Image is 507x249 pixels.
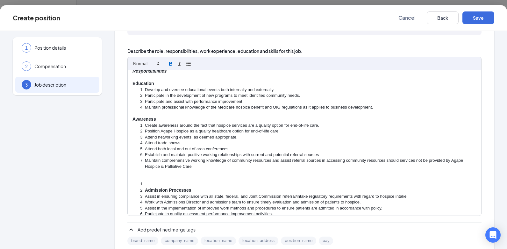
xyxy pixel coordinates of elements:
[139,152,477,158] li: Establish and maintain positive working relationships with current and potential referral sources
[34,45,93,51] span: Position details
[145,188,191,193] strong: Admission Processes
[319,237,333,245] div: pay
[427,11,459,24] button: Back
[139,158,477,169] li: Maintain comprehensive working knowledge of community resources and assist referral sources in ac...
[25,45,28,51] span: 1
[13,14,60,21] div: Create position
[132,68,167,74] em: Responsibilities
[139,93,477,98] li: Participate in the development of new programs to meet identified community needs.
[398,15,416,21] span: Cancel
[139,199,477,205] li: Work with Admissions Director and admissions team to ensure timely evaluation and admission of pa...
[201,237,236,245] div: location_name
[391,11,423,24] button: Cancel
[139,128,477,134] li: Position Agape Hospice as a quality healthcare option for end-of-life care.
[462,11,494,24] button: Save
[139,211,477,217] li: Participate in quality assessment performance improvement activities.
[139,134,477,140] li: Attend networking events, as deemed appropriate.
[485,227,501,243] div: Open Intercom Messenger
[161,237,198,245] div: company_name
[34,63,93,69] span: Compensation
[138,226,196,233] span: Add predefined merge tags
[34,82,93,88] span: Job description
[281,237,316,245] div: position_name
[127,237,158,245] div: brand_name
[239,237,278,245] div: location_address
[139,123,477,128] li: Create awareness around the fact that hospice services are a quality option for end-of-life care.
[25,82,28,88] span: 3
[132,117,156,122] strong: Awareness
[139,99,477,104] li: Participate and assist with performance improvement
[132,81,154,86] strong: Education
[139,194,477,199] li: Assist in ensuring compliance with all state, federal, and Joint Commission referral/intake regul...
[139,146,477,152] li: Attend both local and out of area conferences
[25,63,28,69] span: 2
[139,104,477,110] li: Maintain professional knowledge of the Medicare hospice benefit and OIG regulations as it applies...
[139,205,477,211] li: Assist in the implementation of improved work methods and procedures to ensure patients are admit...
[139,87,477,93] li: Develop and oversee educational events both internally and externally.
[127,226,135,233] svg: SmallChevronUp
[127,48,482,54] span: Describe the role, responsibilities, work experience, education and skills for this job.
[139,140,477,146] li: Attend trade shows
